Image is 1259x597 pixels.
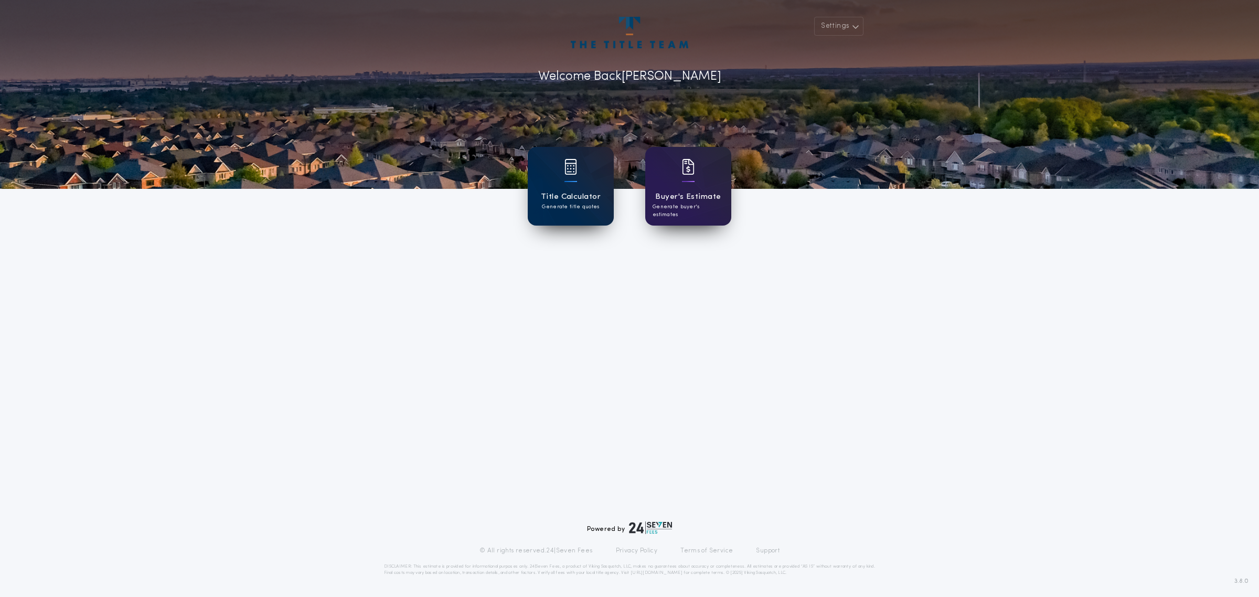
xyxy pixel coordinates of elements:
button: Settings [814,17,863,36]
a: [URL][DOMAIN_NAME] [631,571,682,575]
a: Terms of Service [680,547,733,555]
p: Welcome Back [PERSON_NAME] [538,67,721,86]
div: Powered by [587,521,672,534]
p: © All rights reserved. 24|Seven Fees [479,547,593,555]
h1: Buyer's Estimate [655,191,721,203]
a: Support [756,547,780,555]
p: DISCLAIMER: This estimate is provided for informational purposes only. 24|Seven Fees, a product o... [384,563,875,576]
a: card iconTitle CalculatorGenerate title quotes [528,147,614,226]
img: card icon [564,159,577,175]
p: Generate buyer's estimates [653,203,724,219]
span: 3.8.0 [1234,577,1249,586]
a: Privacy Policy [616,547,658,555]
img: card icon [682,159,695,175]
p: Generate title quotes [542,203,599,211]
h1: Title Calculator [541,191,601,203]
a: card iconBuyer's EstimateGenerate buyer's estimates [645,147,731,226]
img: logo [629,521,672,534]
img: account-logo [571,17,688,48]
